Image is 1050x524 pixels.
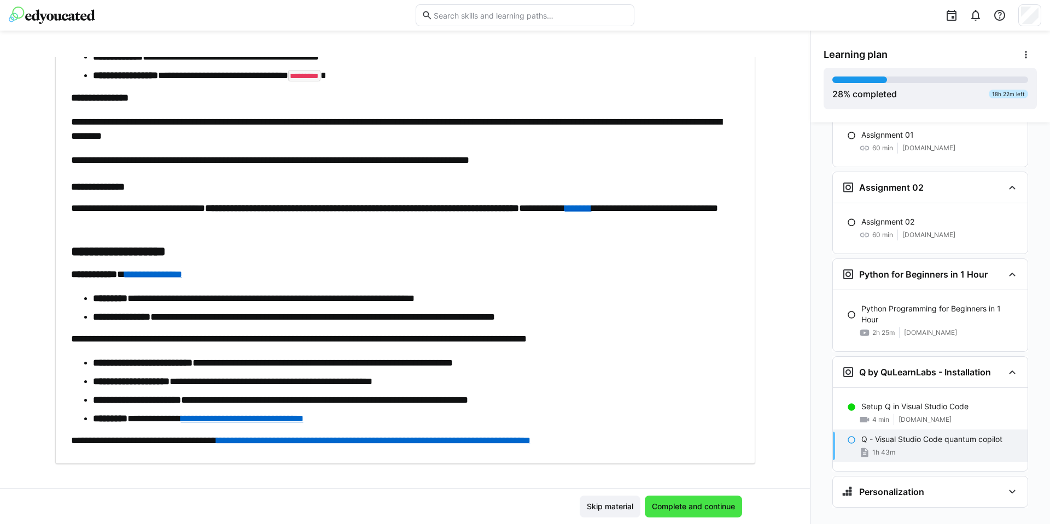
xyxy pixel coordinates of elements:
[904,328,957,337] span: [DOMAIN_NAME]
[861,216,914,227] p: Assignment 02
[989,90,1028,98] div: 18h 22m left
[645,496,742,517] button: Complete and continue
[859,367,991,378] h3: Q by QuLearnLabs - Installation
[872,415,889,424] span: 4 min
[824,49,888,61] span: Learning plan
[872,448,895,457] span: 1h 43m
[902,231,955,239] span: [DOMAIN_NAME]
[832,87,897,101] div: % completed
[902,144,955,152] span: [DOMAIN_NAME]
[899,415,952,424] span: [DOMAIN_NAME]
[861,401,969,412] p: Setup Q in Visual Studio Code
[585,501,635,512] span: Skip material
[859,486,924,497] h3: Personalization
[859,182,924,193] h3: Assignment 02
[650,501,737,512] span: Complete and continue
[433,10,628,20] input: Search skills and learning paths…
[872,231,893,239] span: 60 min
[872,144,893,152] span: 60 min
[872,328,895,337] span: 2h 25m
[861,434,1002,445] p: Q - Visual Studio Code quantum copilot
[832,89,843,99] span: 28
[859,269,988,280] h3: Python for Beginners in 1 Hour
[580,496,640,517] button: Skip material
[861,129,914,140] p: Assignment 01
[861,303,1019,325] p: Python Programming for Beginners in 1 Hour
